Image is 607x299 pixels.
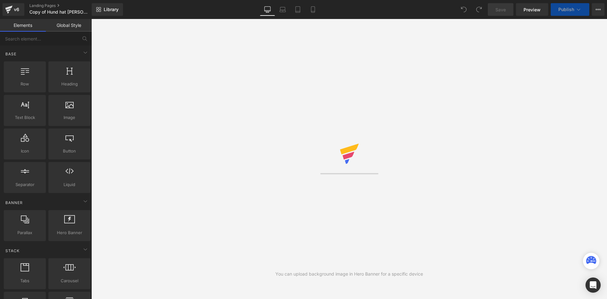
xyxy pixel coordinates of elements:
span: Library [104,7,119,12]
a: Preview [516,3,548,16]
span: Text Block [6,114,44,121]
span: Save [495,6,506,13]
span: Row [6,81,44,87]
span: Preview [524,6,541,13]
button: Undo [457,3,470,16]
span: Liquid [50,181,89,188]
a: Mobile [305,3,321,16]
span: Separator [6,181,44,188]
div: You can upload background image in Hero Banner for a specific device [275,271,423,277]
a: v6 [3,3,24,16]
span: Parallax [6,229,44,236]
div: v6 [13,5,21,14]
a: Tablet [290,3,305,16]
span: Hero Banner [50,229,89,236]
span: Image [50,114,89,121]
span: Banner [5,200,23,206]
span: Base [5,51,17,57]
a: Global Style [46,19,92,32]
span: Stack [5,248,20,254]
div: Open Intercom Messenger [586,277,601,293]
span: Publish [558,7,574,12]
a: Desktop [260,3,275,16]
span: Button [50,148,89,154]
button: Redo [473,3,485,16]
a: Landing Pages [29,3,102,8]
span: Icon [6,148,44,154]
span: Copy of Hund hat [PERSON_NAME] am Kot - Was tun? [29,9,90,15]
a: Laptop [275,3,290,16]
button: More [592,3,604,16]
button: Publish [551,3,589,16]
span: Carousel [50,277,89,284]
a: New Library [92,3,123,16]
span: Tabs [6,277,44,284]
span: Heading [50,81,89,87]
